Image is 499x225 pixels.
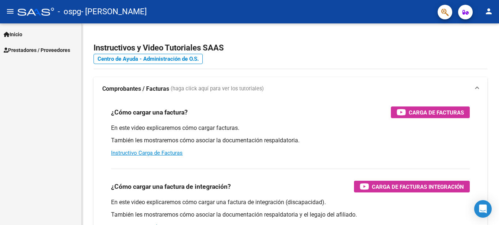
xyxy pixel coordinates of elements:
h3: ¿Cómo cargar una factura de integración? [111,181,231,192]
mat-expansion-panel-header: Comprobantes / Facturas (haga click aquí para ver los tutoriales) [94,77,487,101]
span: (haga click aquí para ver los tutoriales) [171,85,264,93]
h2: Instructivos y Video Tutoriales SAAS [94,41,487,55]
p: También les mostraremos cómo asociar la documentación respaldatoria. [111,136,470,145]
mat-icon: menu [6,7,15,16]
span: Inicio [4,30,22,38]
a: Instructivo Carga de Facturas [111,150,183,156]
span: Carga de Facturas [409,108,464,117]
p: También les mostraremos cómo asociar la documentación respaldatoria y el legajo del afiliado. [111,211,470,219]
span: - ospg [58,4,81,20]
span: - [PERSON_NAME] [81,4,147,20]
button: Carga de Facturas [391,106,470,118]
span: Carga de Facturas Integración [372,182,464,191]
div: Open Intercom Messenger [474,200,492,218]
p: En este video explicaremos cómo cargar una factura de integración (discapacidad). [111,198,470,206]
button: Carga de Facturas Integración [354,181,470,192]
p: En este video explicaremos cómo cargar facturas. [111,124,470,132]
strong: Comprobantes / Facturas [102,85,169,93]
mat-icon: person [484,7,493,16]
span: Prestadores / Proveedores [4,46,70,54]
a: Centro de Ayuda - Administración de O.S. [94,54,203,64]
h3: ¿Cómo cargar una factura? [111,107,188,117]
